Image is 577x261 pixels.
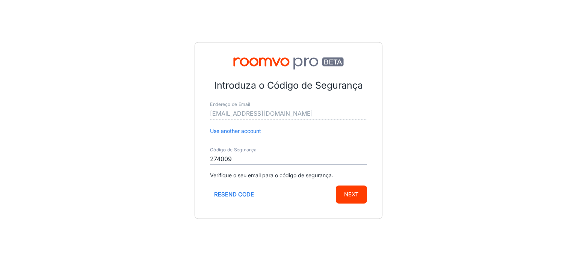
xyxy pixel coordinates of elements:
button: Use another account [210,127,261,135]
label: Código de Segurança [210,147,257,153]
input: myname@example.com [210,108,367,120]
input: Enter secure code [210,153,367,165]
p: Introduza o Código de Segurança [210,78,367,93]
label: Endereço de Email [210,101,250,108]
button: Resend code [210,186,258,204]
button: Next [336,186,367,204]
p: Verifique o seu email para o código de segurança. [210,171,367,180]
img: Roomvo PRO Beta [210,57,367,69]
